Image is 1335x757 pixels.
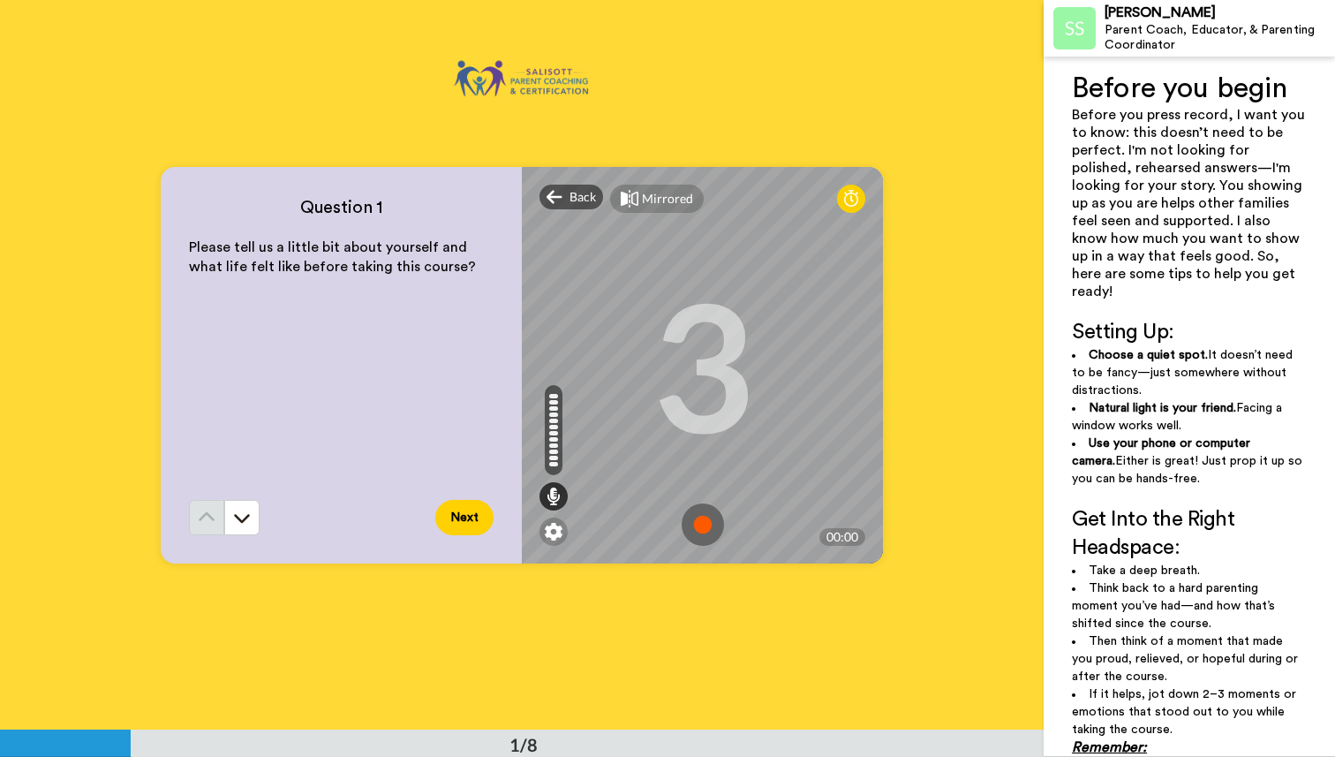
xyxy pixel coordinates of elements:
[1089,349,1208,361] span: Choose a quiet spot.
[819,528,865,546] div: 00:00
[435,500,494,535] button: Next
[652,299,754,431] div: 3
[481,732,566,757] div: 1/8
[1105,23,1334,53] div: Parent Coach, Educator, & Parenting Coordinator
[189,195,494,220] h4: Question 1
[1089,564,1200,577] span: Take a deep breath.
[1072,322,1174,343] span: Setting Up:
[1072,74,1287,102] span: Before you begin
[1072,740,1147,754] span: Remember:
[545,523,562,541] img: ic_gear.svg
[1105,4,1334,21] div: [PERSON_NAME]
[569,188,596,206] span: Back
[1072,108,1309,299] span: Before you press record, I want you to know: this doesn’t need to be perfect. I'm not looking for...
[189,240,476,275] span: Please tell us a little bit about yourself and what life felt like before taking this course?
[539,185,603,209] div: Back
[1072,635,1301,683] span: Then think of a moment that made you proud, relieved, or hopeful during or after the course.
[1072,688,1300,736] span: If it helps, jot down 2–3 moments or emotions that stood out to you while taking the course.
[1072,509,1240,558] span: Get Into the Right Headspace:
[1072,455,1306,485] span: Either is great! Just prop it up so you can be hands-free.
[1072,349,1296,397] span: It doesn’t need to be fancy—just somewhere without distractions.
[642,190,693,208] div: Mirrored
[1089,402,1236,414] span: Natural light is your friend.
[682,503,724,546] img: ic_record_start.svg
[1072,437,1254,467] span: Use your phone or computer camera.
[1072,582,1278,630] span: Think back to a hard parenting moment you’ve had—and how that’s shifted since the course.
[1053,7,1096,49] img: Profile Image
